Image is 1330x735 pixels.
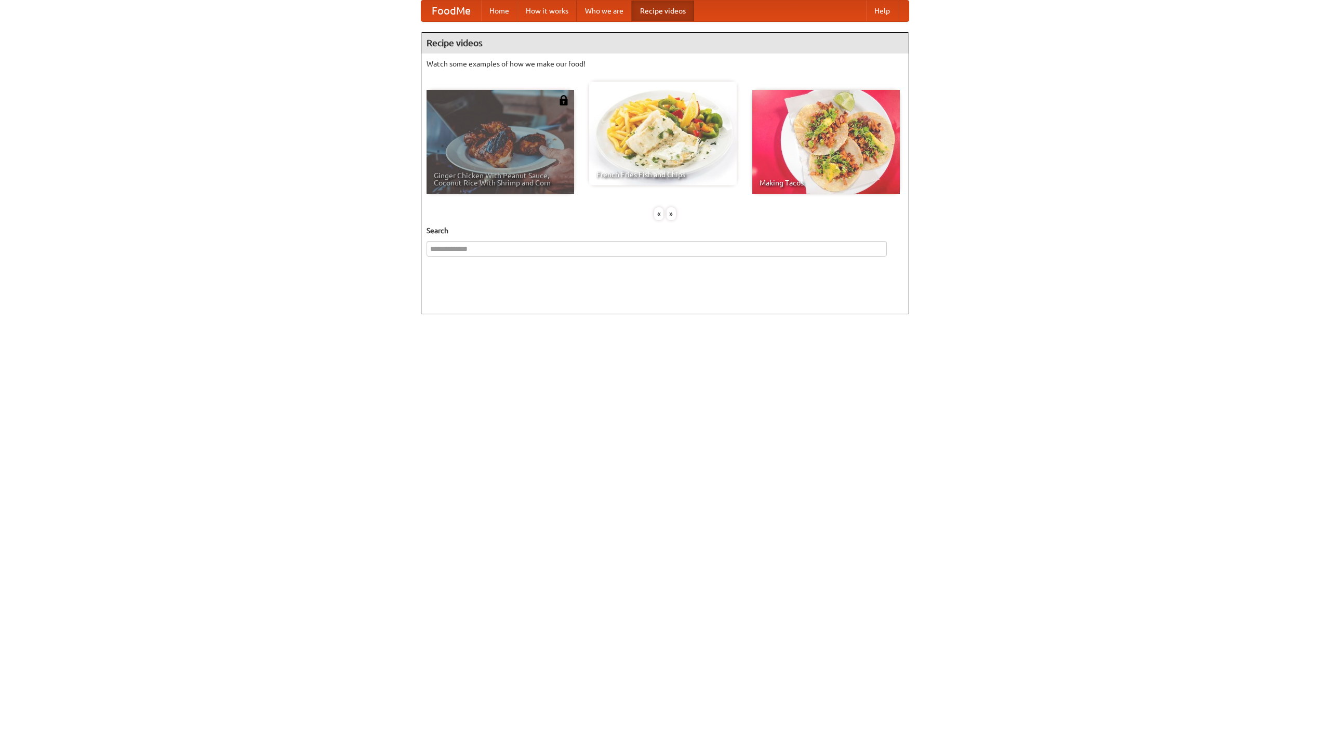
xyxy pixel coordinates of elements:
h4: Recipe videos [421,33,909,54]
span: Making Tacos [760,179,893,186]
img: 483408.png [558,95,569,105]
div: » [667,207,676,220]
a: Home [481,1,517,21]
div: « [654,207,663,220]
p: Watch some examples of how we make our food! [427,59,903,69]
a: How it works [517,1,577,21]
a: Recipe videos [632,1,694,21]
a: Help [866,1,898,21]
a: French Fries Fish and Chips [589,82,737,185]
a: FoodMe [421,1,481,21]
h5: Search [427,225,903,236]
a: Who we are [577,1,632,21]
span: French Fries Fish and Chips [596,171,729,178]
a: Making Tacos [752,90,900,194]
